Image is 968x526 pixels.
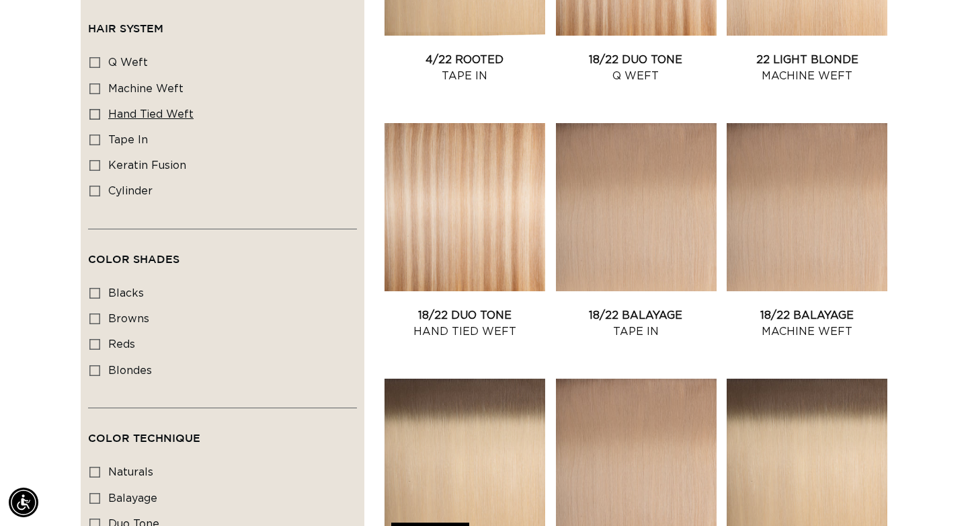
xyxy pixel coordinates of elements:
[108,365,152,376] span: blondes
[88,253,179,265] span: Color Shades
[88,22,163,34] span: Hair System
[901,461,968,526] iframe: Chat Widget
[108,493,157,504] span: balayage
[108,186,153,196] span: cylinder
[108,57,148,68] span: q weft
[108,339,135,350] span: reds
[9,488,38,517] div: Accessibility Menu
[385,52,545,84] a: 4/22 Rooted Tape In
[108,83,184,94] span: machine weft
[108,467,153,478] span: naturals
[556,52,717,84] a: 18/22 Duo Tone Q Weft
[385,307,545,340] a: 18/22 Duo Tone Hand Tied Weft
[108,160,186,171] span: keratin fusion
[108,135,148,145] span: tape in
[88,229,357,278] summary: Color Shades (0 selected)
[88,408,357,457] summary: Color Technique (0 selected)
[88,432,200,444] span: Color Technique
[108,313,149,324] span: browns
[727,52,887,84] a: 22 Light Blonde Machine Weft
[108,109,194,120] span: hand tied weft
[727,307,887,340] a: 18/22 Balayage Machine Weft
[108,288,144,299] span: blacks
[556,307,717,340] a: 18/22 Balayage Tape In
